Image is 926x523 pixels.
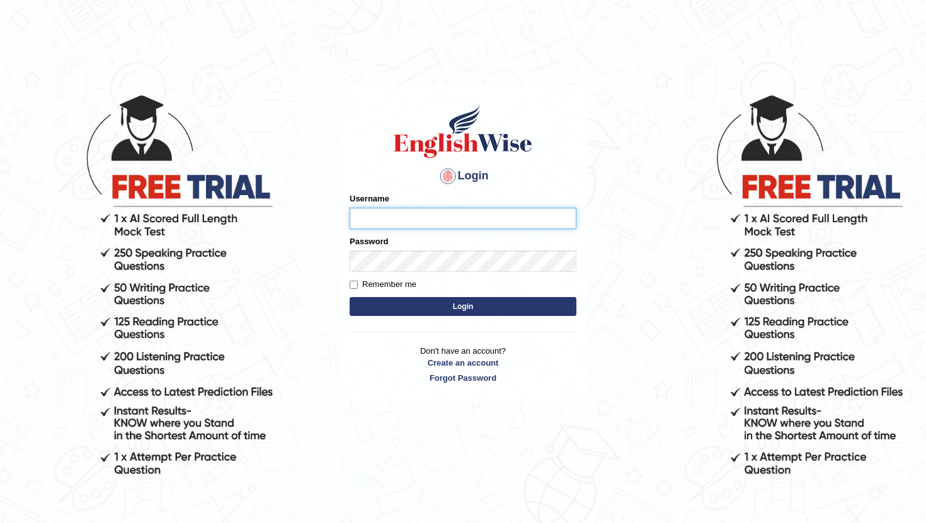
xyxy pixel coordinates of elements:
a: Forgot Password [350,372,576,384]
a: Create an account [350,357,576,369]
button: Login [350,297,576,316]
label: Password [350,235,388,247]
label: Username [350,193,389,205]
label: Remember me [350,278,416,291]
h4: Login [350,166,576,186]
p: Don't have an account? [350,345,576,384]
img: Logo of English Wise sign in for intelligent practice with AI [391,103,535,160]
input: Remember me [350,281,358,289]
